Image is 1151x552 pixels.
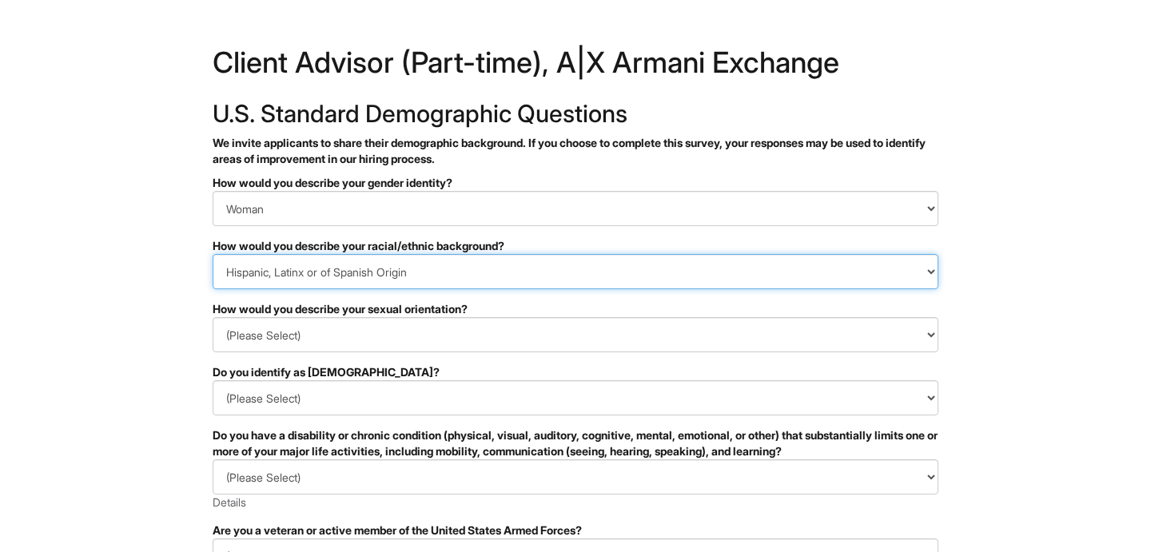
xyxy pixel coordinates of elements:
[213,175,938,191] div: How would you describe your gender identity?
[213,380,938,415] select: Do you identify as transgender?
[213,364,938,380] div: Do you identify as [DEMOGRAPHIC_DATA]?
[213,101,938,127] h2: U.S. Standard Demographic Questions
[213,135,938,167] p: We invite applicants to share their demographic background. If you choose to complete this survey...
[213,254,938,289] select: How would you describe your racial/ethnic background?
[213,495,246,509] a: Details
[213,48,938,85] h1: Client Advisor (Part-time), A|X Armani Exchange
[213,238,938,254] div: How would you describe your racial/ethnic background?
[213,191,938,226] select: How would you describe your gender identity?
[213,427,938,459] div: Do you have a disability or chronic condition (physical, visual, auditory, cognitive, mental, emo...
[213,317,938,352] select: How would you describe your sexual orientation?
[213,301,938,317] div: How would you describe your sexual orientation?
[213,459,938,494] select: Do you have a disability or chronic condition (physical, visual, auditory, cognitive, mental, emo...
[213,522,938,538] div: Are you a veteran or active member of the United States Armed Forces?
